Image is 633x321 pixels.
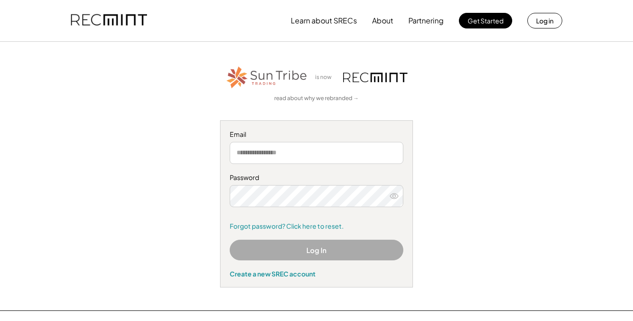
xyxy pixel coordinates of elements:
[230,222,403,231] a: Forgot password? Click here to reset.
[527,13,562,28] button: Log in
[291,11,357,30] button: Learn about SRECs
[408,11,444,30] button: Partnering
[230,173,403,182] div: Password
[230,270,403,278] div: Create a new SREC account
[313,73,339,81] div: is now
[274,95,359,102] a: read about why we rebranded →
[230,130,403,139] div: Email
[71,5,147,36] img: recmint-logotype%403x.png
[343,73,407,82] img: recmint-logotype%403x.png
[372,11,393,30] button: About
[459,13,512,28] button: Get Started
[226,65,308,90] img: STT_Horizontal_Logo%2B-%2BColor.png
[230,240,403,260] button: Log In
